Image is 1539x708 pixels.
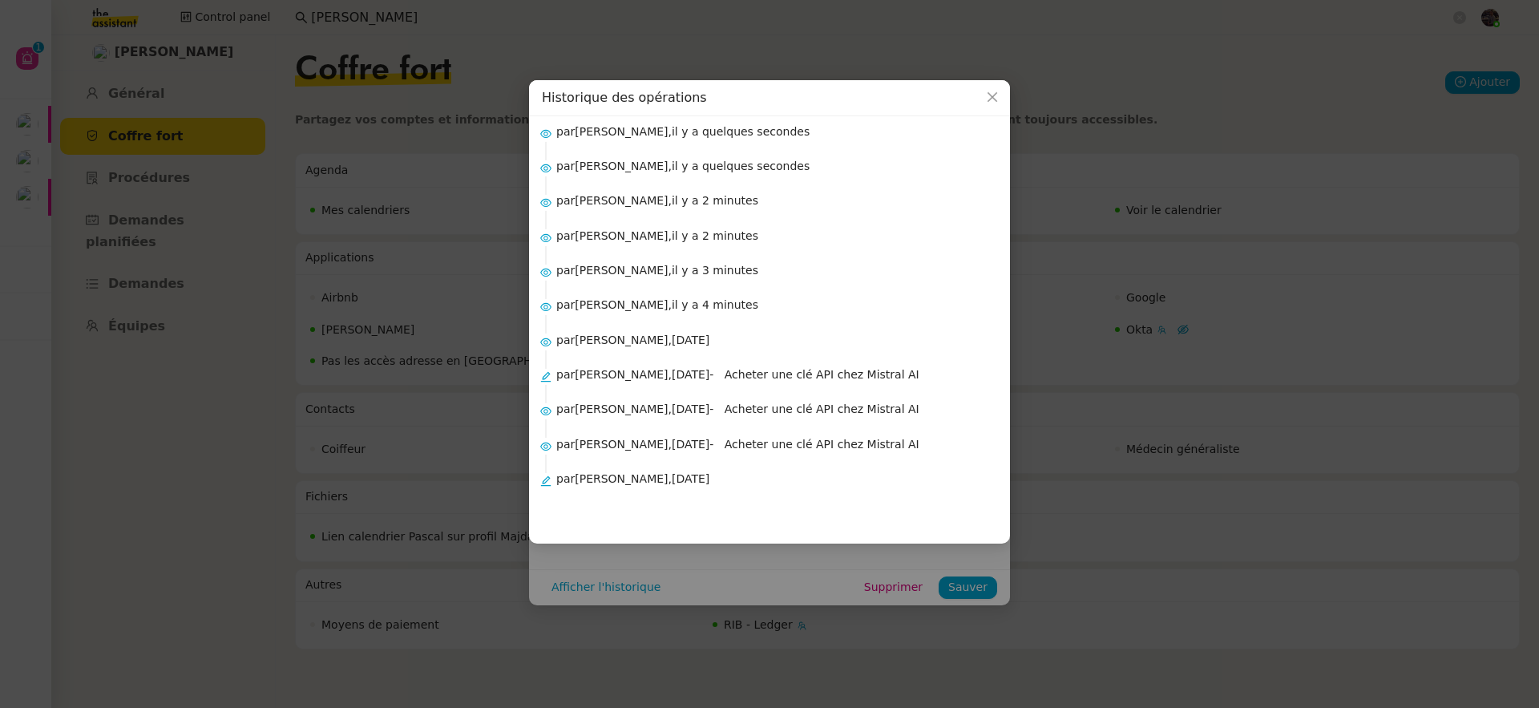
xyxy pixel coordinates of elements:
span: - Acheter une clé API chez Mistral AI [709,368,919,381]
div: [PERSON_NAME], [556,157,997,176]
span: par [556,264,575,277]
div: [PERSON_NAME], [556,331,997,350]
span: il y a 4 minutes [672,298,758,311]
span: par [556,334,575,346]
div: [PERSON_NAME], [556,192,997,210]
span: par [556,403,575,415]
div: [PERSON_NAME], [556,296,997,314]
div: [PERSON_NAME], [556,470,997,508]
span: par [556,160,575,172]
span: il y a quelques secondes [672,125,810,138]
span: par [556,472,575,485]
span: par [556,438,575,451]
span: par [556,368,575,381]
div: [PERSON_NAME], [556,366,997,384]
div: [PERSON_NAME], [556,227,997,245]
span: par [556,298,575,311]
div: [PERSON_NAME], [556,123,997,141]
span: il y a 2 minutes [672,229,758,242]
span: [DATE] [672,334,709,346]
span: il y a 3 minutes [672,264,758,277]
span: par [556,194,575,207]
span: [DATE] [672,438,709,451]
span: [DATE] [672,368,709,381]
div: [PERSON_NAME], [556,400,997,419]
span: [DATE] [672,403,709,415]
span: - Acheter une clé API chez Mistral AI [709,438,919,451]
div: [PERSON_NAME], [556,261,997,280]
span: par [556,125,575,138]
span: il y a 2 minutes [672,194,758,207]
span: Historique des opérations [542,90,707,105]
button: Close [975,80,1010,115]
span: par [556,229,575,242]
span: [DATE] [672,472,709,485]
div: [PERSON_NAME], [556,435,997,454]
span: il y a quelques secondes [672,160,810,172]
span: - Acheter une clé API chez Mistral AI [709,403,919,415]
